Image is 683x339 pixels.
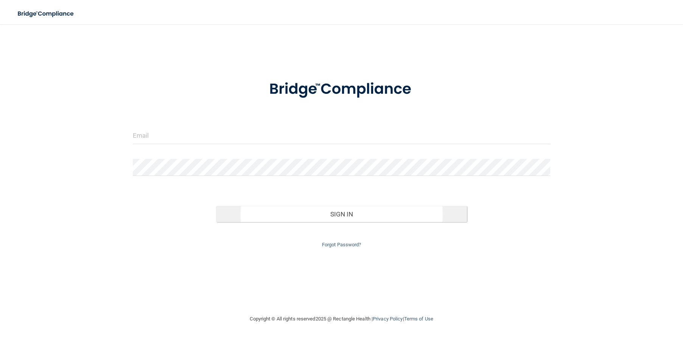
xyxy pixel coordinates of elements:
[11,6,81,22] img: bridge_compliance_login_screen.278c3ca4.svg
[373,316,403,322] a: Privacy Policy
[204,307,480,331] div: Copyright © All rights reserved 2025 @ Rectangle Health | |
[133,127,551,144] input: Email
[322,242,361,247] a: Forgot Password?
[254,70,430,109] img: bridge_compliance_login_screen.278c3ca4.svg
[404,316,433,322] a: Terms of Use
[216,206,467,222] button: Sign In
